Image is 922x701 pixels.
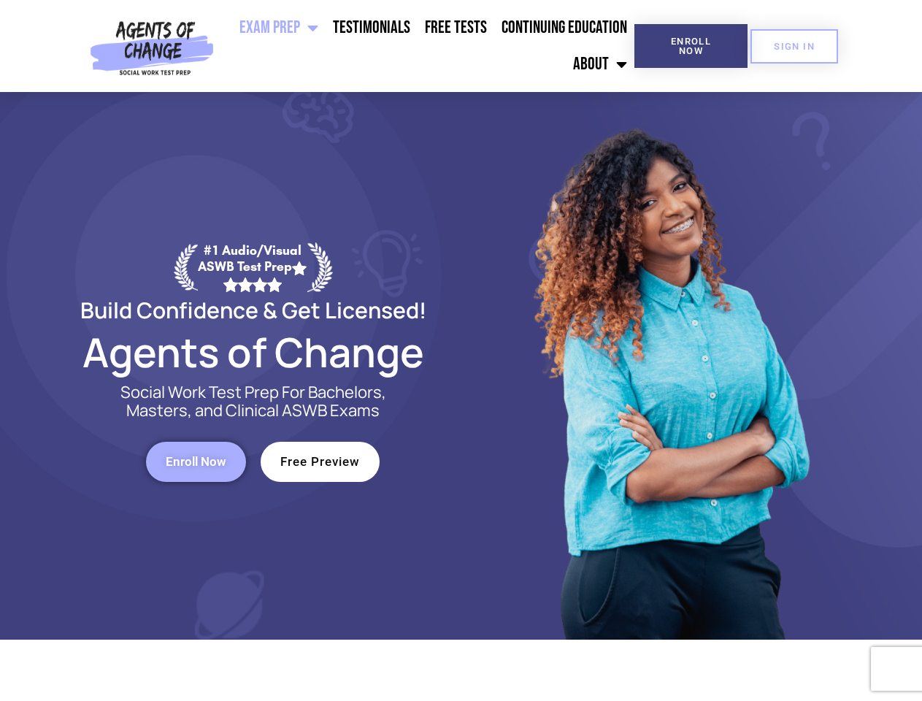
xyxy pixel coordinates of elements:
a: Testimonials [326,9,418,46]
a: Continuing Education [494,9,634,46]
img: Website Image 1 (1) [523,92,815,640]
a: Free Tests [418,9,494,46]
a: About [566,46,634,83]
span: Enroll Now [166,456,226,468]
a: Enroll Now [634,24,748,68]
p: Social Work Test Prep For Bachelors, Masters, and Clinical ASWB Exams [104,383,403,420]
nav: Menu [220,9,634,83]
a: Free Preview [261,442,380,482]
a: Exam Prep [232,9,326,46]
a: SIGN IN [750,29,838,64]
h2: Agents of Change [45,335,461,369]
span: SIGN IN [774,42,815,51]
div: #1 Audio/Visual ASWB Test Prep [198,242,307,291]
a: Enroll Now [146,442,246,482]
span: Free Preview [280,456,360,468]
span: Enroll Now [658,37,724,55]
h2: Build Confidence & Get Licensed! [45,299,461,321]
